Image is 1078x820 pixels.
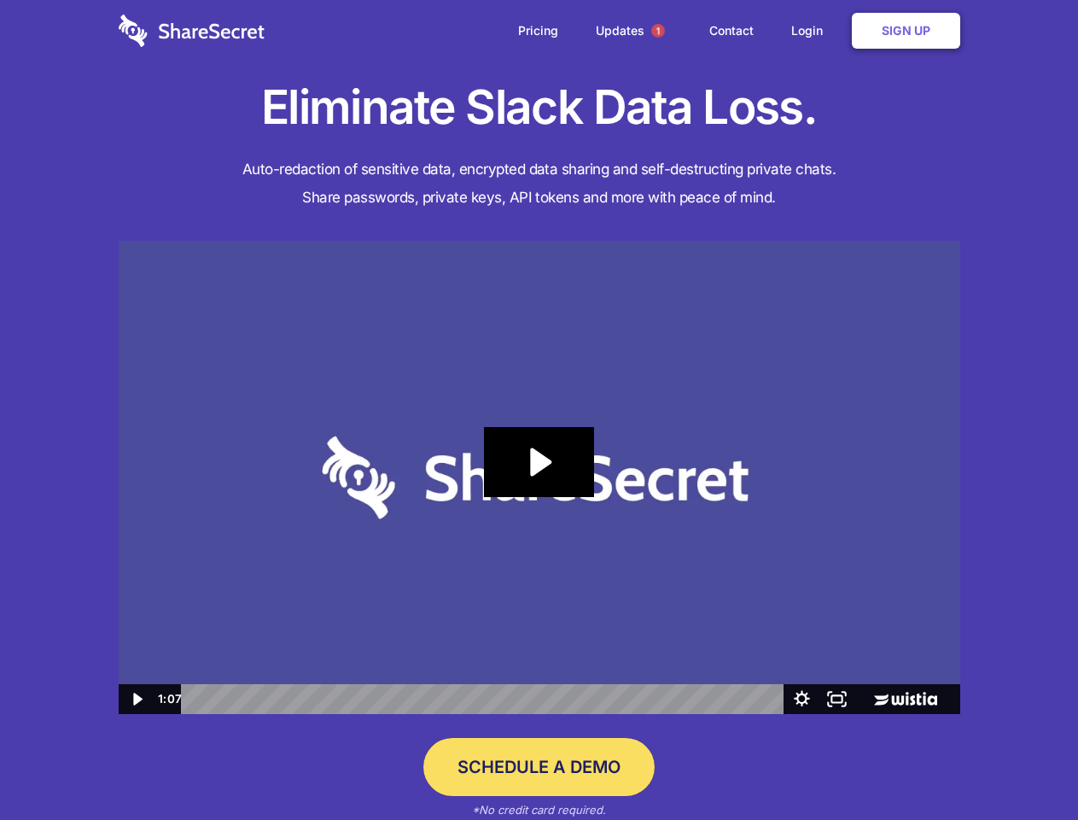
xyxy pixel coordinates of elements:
h1: Eliminate Slack Data Loss. [119,77,960,138]
h4: Auto-redaction of sensitive data, encrypted data sharing and self-destructing private chats. Shar... [119,155,960,212]
img: logo-wordmark-white-trans-d4663122ce5f474addd5e946df7df03e33cb6a1c49d2221995e7729f52c070b2.svg [119,15,265,47]
iframe: Drift Widget Chat Controller [993,735,1058,799]
img: Sharesecret [119,241,960,715]
a: Pricing [501,4,575,57]
a: Contact [692,4,771,57]
a: Login [774,4,848,57]
button: Play Video [119,684,154,714]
